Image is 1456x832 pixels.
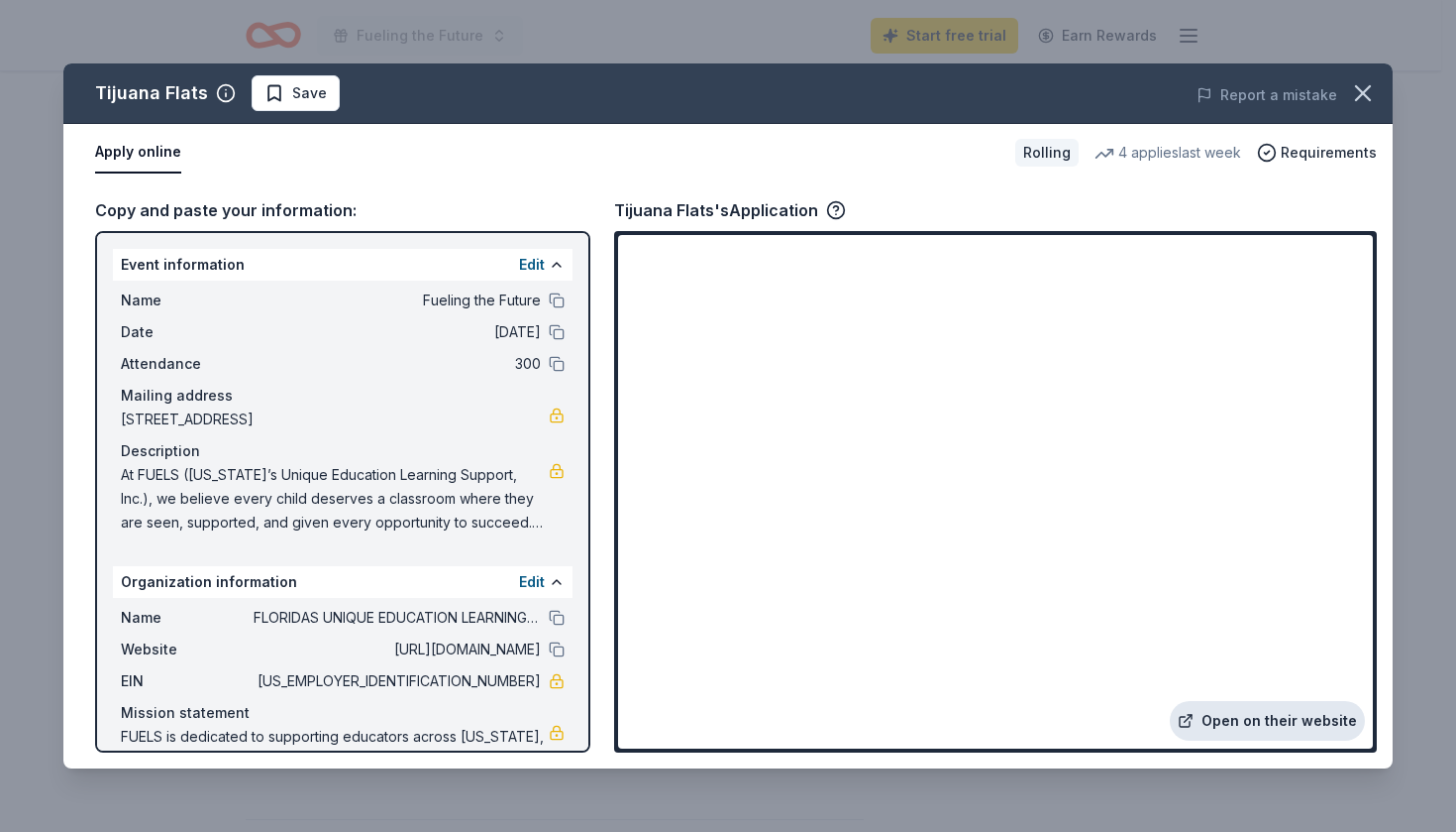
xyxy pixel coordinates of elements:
[519,253,545,277] button: Edit
[292,81,327,105] span: Save
[254,352,541,376] span: 300
[121,408,549,431] span: [STREET_ADDRESS]
[254,638,541,661] span: [URL][DOMAIN_NAME]
[254,606,541,630] span: FLORIDAS UNIQUE EDUCATION LEARNING SUPPORT INC
[614,197,846,223] div: Tijuana Flats's Application
[254,320,541,344] span: [DATE]
[1281,141,1377,165] span: Requirements
[1094,141,1241,165] div: 4 applies last week
[121,289,254,312] span: Name
[95,132,181,174] button: Apply online
[121,701,565,725] div: Mission statement
[121,463,549,535] span: At FUELS ([US_STATE]’s Unique Education Learning Support, Inc.), we believe every child deserves ...
[254,289,541,312] span: Fueling the Future
[1015,139,1079,167] div: Rolling
[519,570,545,594] button: Edit
[1257,141,1377,165] button: Requirements
[252,75,340,111] button: Save
[121,606,254,630] span: Name
[121,384,565,408] div: Mailing address
[121,320,254,344] span: Date
[121,669,254,693] span: EIN
[1196,83,1337,107] button: Report a mistake
[121,439,565,463] div: Description
[113,566,572,598] div: Organization information
[254,669,541,693] span: [US_EMPLOYER_IDENTIFICATION_NUMBER]
[95,197,590,223] div: Copy and paste your information:
[113,249,572,281] div: Event information
[121,352,254,376] span: Attendance
[1170,701,1365,741] a: Open on their website
[95,77,208,109] div: Tijuana Flats
[121,725,549,796] span: FUELS is dedicated to supporting educators across [US_STATE], providing essential resources to he...
[121,638,254,661] span: Website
